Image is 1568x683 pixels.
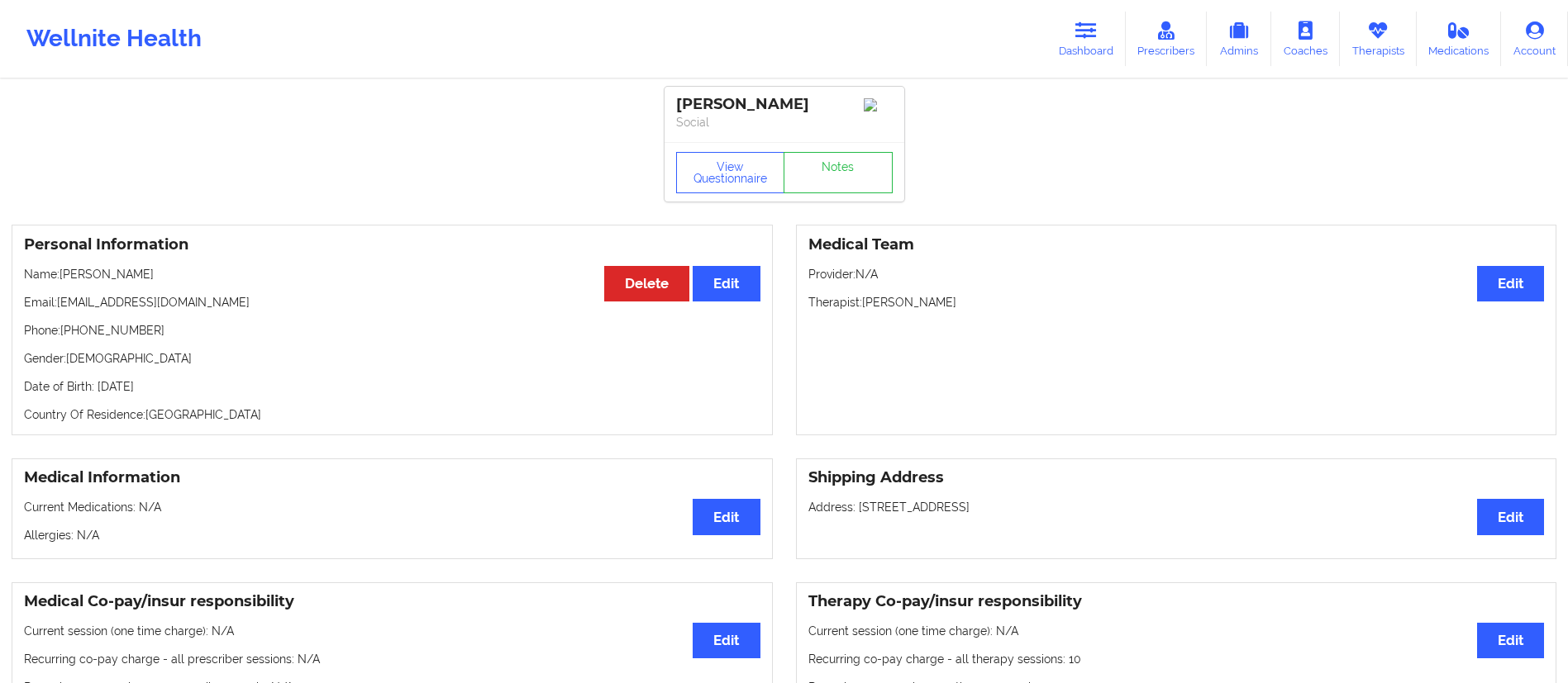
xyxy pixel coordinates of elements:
a: Therapists [1340,12,1417,66]
img: Image%2Fplaceholer-image.png [864,98,893,111]
a: Prescribers [1126,12,1208,66]
a: Admins [1207,12,1271,66]
button: Edit [1477,623,1544,658]
p: Provider: N/A [808,266,1545,282]
p: Phone: [PHONE_NUMBER] [24,322,760,339]
p: Therapist: [PERSON_NAME] [808,294,1545,311]
p: Recurring co-pay charge - all prescriber sessions : N/A [24,651,760,667]
button: View Questionnaire [676,152,785,193]
p: Allergies: N/A [24,527,760,543]
a: Account [1501,12,1568,66]
p: Social [676,114,893,130]
a: Notes [784,152,893,193]
button: Edit [693,266,760,301]
h3: Medical Team [808,235,1545,254]
p: Current Medications: N/A [24,499,760,515]
p: Email: [EMAIL_ADDRESS][DOMAIN_NAME] [24,294,760,311]
h3: Personal Information [24,235,760,254]
h3: Shipping Address [808,468,1545,487]
h3: Therapy Co-pay/insur responsibility [808,592,1545,611]
h3: Medical Information [24,468,760,487]
p: Address: [STREET_ADDRESS] [808,499,1545,515]
p: Date of Birth: [DATE] [24,378,760,395]
p: Current session (one time charge): N/A [24,623,760,639]
div: [PERSON_NAME] [676,95,893,114]
p: Name: [PERSON_NAME] [24,266,760,282]
a: Coaches [1271,12,1340,66]
button: Edit [1477,266,1544,301]
a: Medications [1417,12,1502,66]
button: Edit [1477,499,1544,534]
p: Country Of Residence: [GEOGRAPHIC_DATA] [24,406,760,423]
p: Gender: [DEMOGRAPHIC_DATA] [24,350,760,367]
a: Dashboard [1046,12,1126,66]
h3: Medical Co-pay/insur responsibility [24,592,760,611]
p: Recurring co-pay charge - all therapy sessions : 10 [808,651,1545,667]
button: Edit [693,623,760,658]
p: Current session (one time charge): N/A [808,623,1545,639]
button: Delete [604,266,689,301]
button: Edit [693,499,760,534]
